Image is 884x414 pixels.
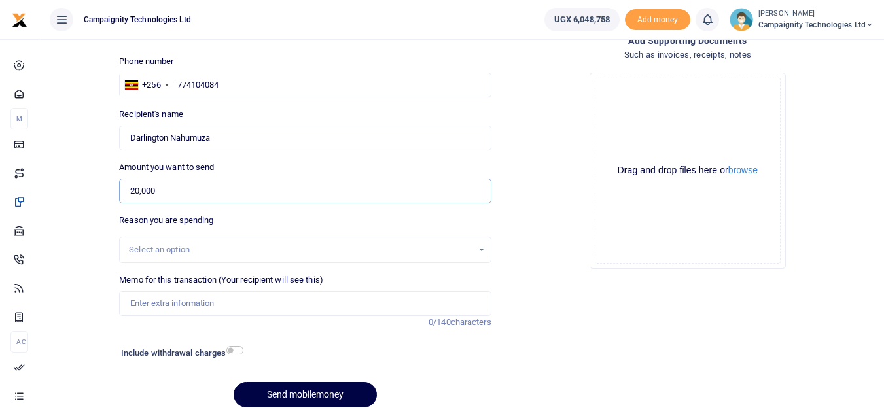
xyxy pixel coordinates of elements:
[730,8,753,31] img: profile-user
[590,73,786,269] div: File Uploader
[120,73,172,97] div: Uganda: +256
[119,291,491,316] input: Enter extra information
[119,126,491,150] input: MTN & Airtel numbers are validated
[121,348,238,358] h6: Include withdrawal charges
[758,19,874,31] span: Campaignity Technologies Ltd
[451,317,491,327] span: characters
[12,12,27,28] img: logo-small
[119,161,214,174] label: Amount you want to send
[539,8,625,31] li: Wallet ballance
[119,73,491,97] input: Enter phone number
[625,9,690,31] li: Toup your wallet
[119,108,183,121] label: Recipient's name
[10,108,28,129] li: M
[129,243,472,256] div: Select an option
[429,317,451,327] span: 0/140
[595,164,780,177] div: Drag and drop files here or
[119,55,173,68] label: Phone number
[10,331,28,353] li: Ac
[758,9,874,20] small: [PERSON_NAME]
[502,33,874,48] h4: Add supporting Documents
[544,8,620,31] a: UGX 6,048,758
[234,382,377,407] button: Send mobilemoney
[12,14,27,24] a: logo-small logo-large logo-large
[554,13,610,26] span: UGX 6,048,758
[625,14,690,24] a: Add money
[502,48,874,62] h4: Such as invoices, receipts, notes
[730,8,874,31] a: profile-user [PERSON_NAME] Campaignity Technologies Ltd
[119,179,491,203] input: UGX
[119,214,213,227] label: Reason you are spending
[142,78,160,92] div: +256
[79,14,196,26] span: Campaignity Technologies Ltd
[119,273,323,286] label: Memo for this transaction (Your recipient will see this)
[728,165,758,175] button: browse
[625,9,690,31] span: Add money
